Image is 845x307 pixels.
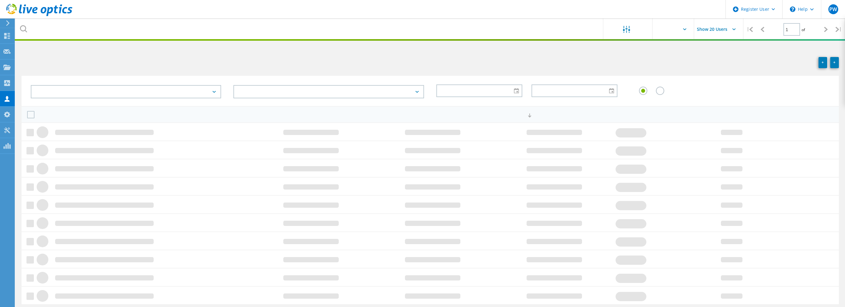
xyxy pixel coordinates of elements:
a: + [819,57,827,68]
a: Live Optics Dashboard [6,13,72,17]
span: of [802,27,805,32]
b: + [833,60,836,65]
div: | [832,18,845,40]
svg: \n [790,6,795,12]
a: + [830,57,839,68]
div: | [743,18,756,40]
b: + [822,60,824,65]
span: PW [829,7,837,12]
